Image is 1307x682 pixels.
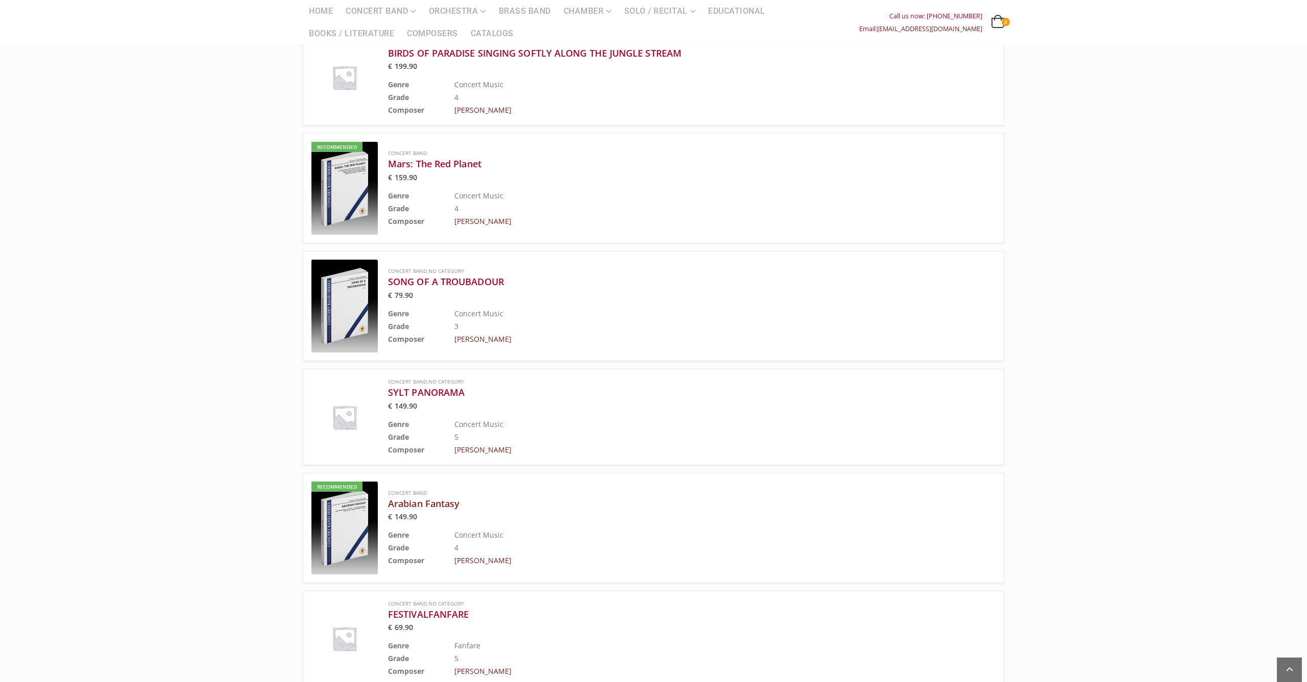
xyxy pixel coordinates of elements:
img: Placeholder [311,384,378,450]
a: Recommended [311,482,378,574]
td: Concert Music [454,418,945,431]
bdi: 149.90 [388,512,418,521]
b: Genre [388,191,409,200]
a: No Category [428,378,464,385]
a: FESTIVALFANFARE [388,608,945,620]
span: , [388,267,945,275]
a: [PERSON_NAME] [454,105,512,115]
a: [PERSON_NAME] [454,445,512,454]
bdi: 149.90 [388,401,418,411]
div: Call us now: [PHONE_NUMBER] [859,10,982,22]
a: [PERSON_NAME] [454,216,512,226]
div: Recommended [311,142,362,152]
td: 3 [454,320,945,333]
span: € [388,61,392,71]
b: Composer [388,105,424,115]
img: Placeholder [311,605,378,672]
bdi: 199.90 [388,61,418,71]
span: € [388,172,392,182]
div: Recommended [311,482,362,492]
b: Genre [388,530,409,540]
img: Placeholder [311,44,378,111]
bdi: 69.90 [388,622,413,632]
bdi: 79.90 [388,290,413,300]
span: € [388,290,392,300]
a: BIRDS OF PARADISE SINGING SOFTLY ALONG THE JUNGLE STREAM [388,47,945,59]
td: Concert Music [454,78,945,91]
b: Genre [388,641,409,650]
a: Books / Literature [303,22,400,45]
a: Concert Band [388,149,427,157]
a: No Category [428,267,464,274]
a: SYLT PANORAMA [388,386,945,398]
a: Arabian Fantasy [388,497,945,510]
a: Catalogs [465,22,520,45]
td: 4 [454,541,945,554]
a: Concert Band [388,267,427,274]
td: Fanfare [454,639,945,652]
span: € [388,622,392,632]
td: Concert Music [454,528,945,541]
b: Composer [388,666,424,676]
td: 4 [454,202,945,215]
a: Concert Band [388,489,427,496]
td: Concert Music [454,189,945,202]
span: € [388,512,392,521]
a: Concert Band [388,600,427,607]
td: Concert Music [454,307,945,320]
span: , [388,377,945,386]
b: Grade [388,543,409,552]
a: Composers [401,22,464,45]
td: 5 [454,652,945,665]
a: No Category [388,39,424,46]
b: Composer [388,216,424,226]
a: Recommended [311,142,378,235]
a: [PERSON_NAME] [454,334,512,344]
a: SONG OF A TROUBADOUR [388,275,945,288]
b: Genre [388,309,409,318]
a: Concert Band [388,378,427,385]
a: Orchestra [425,39,454,46]
b: Composer [388,555,424,565]
b: Grade [388,653,409,663]
span: 0 [1002,18,1010,26]
b: Grade [388,92,409,102]
a: [PERSON_NAME] [454,666,512,676]
b: Composer [388,334,424,344]
td: 4 [454,91,945,104]
td: 5 [454,431,945,443]
bdi: 159.90 [388,172,418,182]
span: , [388,599,945,608]
b: Grade [388,321,409,331]
a: [EMAIL_ADDRESS][DOMAIN_NAME] [877,24,982,33]
a: Mars: The Red Planet [388,158,945,170]
span: € [388,401,392,411]
b: Grade [388,432,409,442]
b: Genre [388,80,409,89]
b: Grade [388,204,409,213]
a: No Category [428,600,464,607]
b: Genre [388,419,409,429]
div: Email: [859,22,982,35]
a: [PERSON_NAME] [454,555,512,565]
b: Composer [388,445,424,454]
